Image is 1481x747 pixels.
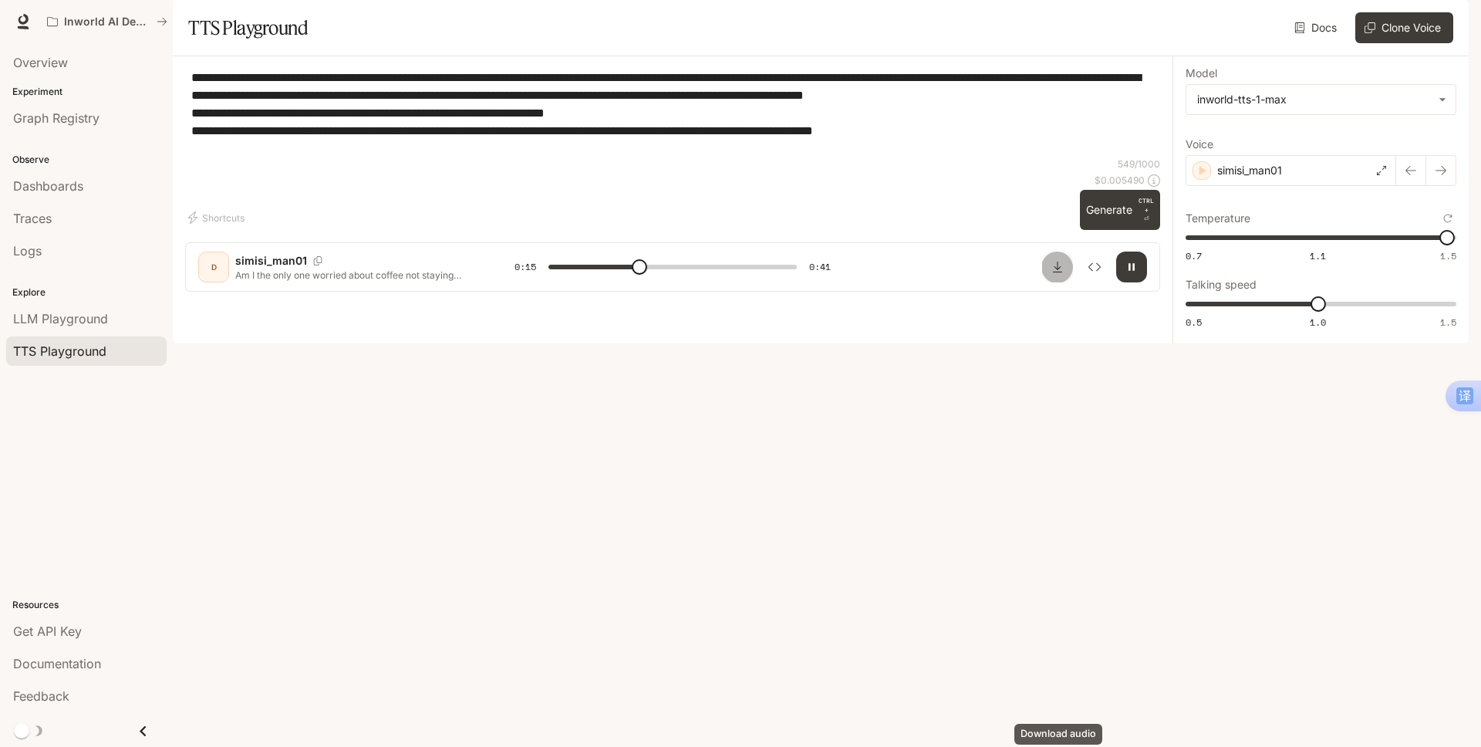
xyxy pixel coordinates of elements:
[201,255,226,279] div: D
[1079,252,1110,282] button: Inspect
[1439,210,1456,227] button: Reset to default
[514,259,536,275] span: 0:15
[1080,190,1160,230] button: GenerateCTRL +⏎
[1186,316,1202,329] span: 0.5
[185,205,251,230] button: Shortcuts
[1139,196,1154,215] p: CTRL +
[40,6,174,37] button: All workspaces
[235,269,477,282] p: Am I the only one worried about coffee not staying warm? This cup has some seriously impressive i...
[1186,85,1456,114] div: inworld-tts-1-max
[1217,163,1282,178] p: simisi_man01
[1095,174,1145,187] p: $ 0.005490
[1310,249,1326,262] span: 1.1
[1186,213,1250,224] p: Temperature
[1139,196,1154,224] p: ⏎
[307,256,329,265] button: Copy Voice ID
[1118,157,1160,171] p: 549 / 1000
[1440,316,1456,329] span: 1.5
[1014,724,1102,745] div: Download audio
[235,253,307,269] p: simisi_man01
[188,12,308,43] h1: TTS Playground
[1186,139,1213,150] p: Voice
[1355,12,1453,43] button: Clone Voice
[1186,249,1202,262] span: 0.7
[1291,12,1343,43] a: Docs
[1186,68,1217,79] p: Model
[1042,252,1073,282] button: Download audio
[64,15,150,29] p: Inworld AI Demos
[1197,92,1431,107] div: inworld-tts-1-max
[809,259,831,275] span: 0:41
[1186,279,1257,290] p: Talking speed
[1440,249,1456,262] span: 1.5
[1310,316,1326,329] span: 1.0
